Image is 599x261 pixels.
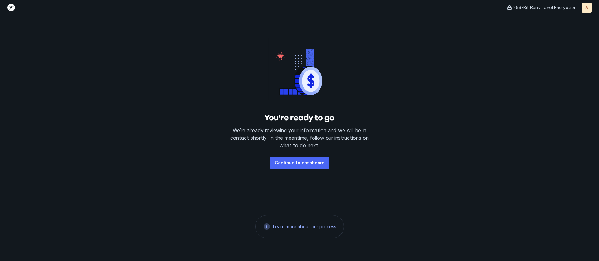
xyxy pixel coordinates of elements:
[582,3,592,13] button: A
[263,223,270,230] img: 21d95410f660ccd52279b82b2de59a72.svg
[230,113,369,123] h3: You’re ready to go
[230,127,369,149] p: We’re already reviewing your information and we will be in contact shortly. In the meantime, foll...
[513,4,577,11] p: 256-Bit Bank-Level Encryption
[585,4,588,11] p: A
[273,223,336,230] a: Learn more about our process
[275,159,324,167] p: Continue to dashboard
[270,157,329,169] button: Continue to dashboard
